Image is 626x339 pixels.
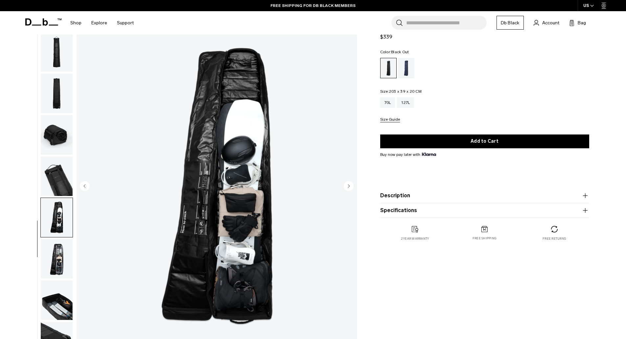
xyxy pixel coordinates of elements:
[270,3,356,9] a: FREE SHIPPING FOR DB BLACK MEMBERS
[391,50,409,54] span: Black Out
[380,89,422,93] legend: Size:
[543,236,566,241] p: Free returns
[380,134,589,148] button: Add to Cart
[380,117,400,122] button: Size Guide
[578,19,586,26] span: Bag
[40,115,73,155] button: Snow_roller_pro_black_out_new_db7.png
[41,115,73,155] img: Snow_roller_pro_black_out_new_db7.png
[80,181,90,192] button: Previous slide
[380,192,589,200] button: Description
[41,239,73,278] img: Snow_roller_pro_black_out_new_db2.png
[389,89,422,94] span: 203 x 39 x 20 CM
[40,239,73,279] button: Snow_roller_pro_black_out_new_db2.png
[40,156,73,196] button: Snow_roller_pro_black_out_new_db3.png
[422,153,436,156] img: {"height" => 20, "alt" => "Klarna"}
[40,73,73,113] button: Snow_roller_pro_black_out_new_db8.png
[401,236,429,241] p: 2 year warranty
[380,97,395,108] a: 70L
[397,97,414,108] a: 127L
[117,11,134,35] a: Support
[473,236,497,241] p: Free shipping
[91,11,107,35] a: Explore
[41,74,73,113] img: Snow_roller_pro_black_out_new_db8.png
[569,19,586,27] button: Bag
[497,16,524,30] a: Db Black
[40,198,73,238] button: Snow_roller_pro_black_out_new_db5.png
[344,181,354,192] button: Next slide
[40,32,73,72] button: Snow_roller_pro_black_out_new_db9.png
[70,11,81,35] a: Shop
[380,50,409,54] legend: Color:
[542,19,559,26] span: Account
[41,157,73,196] img: Snow_roller_pro_black_out_new_db3.png
[41,198,73,237] img: Snow_roller_pro_black_out_new_db5.png
[41,280,73,320] img: Snow_roller_pro_black_out_new_db4.png
[380,206,589,214] button: Specifications
[40,280,73,320] button: Snow_roller_pro_black_out_new_db4.png
[380,34,392,40] span: $339
[398,58,414,78] a: Blue Hour
[41,33,73,72] img: Snow_roller_pro_black_out_new_db9.png
[534,19,559,27] a: Account
[65,11,139,35] nav: Main Navigation
[380,152,436,157] span: Buy now pay later with
[380,58,397,78] a: Black Out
